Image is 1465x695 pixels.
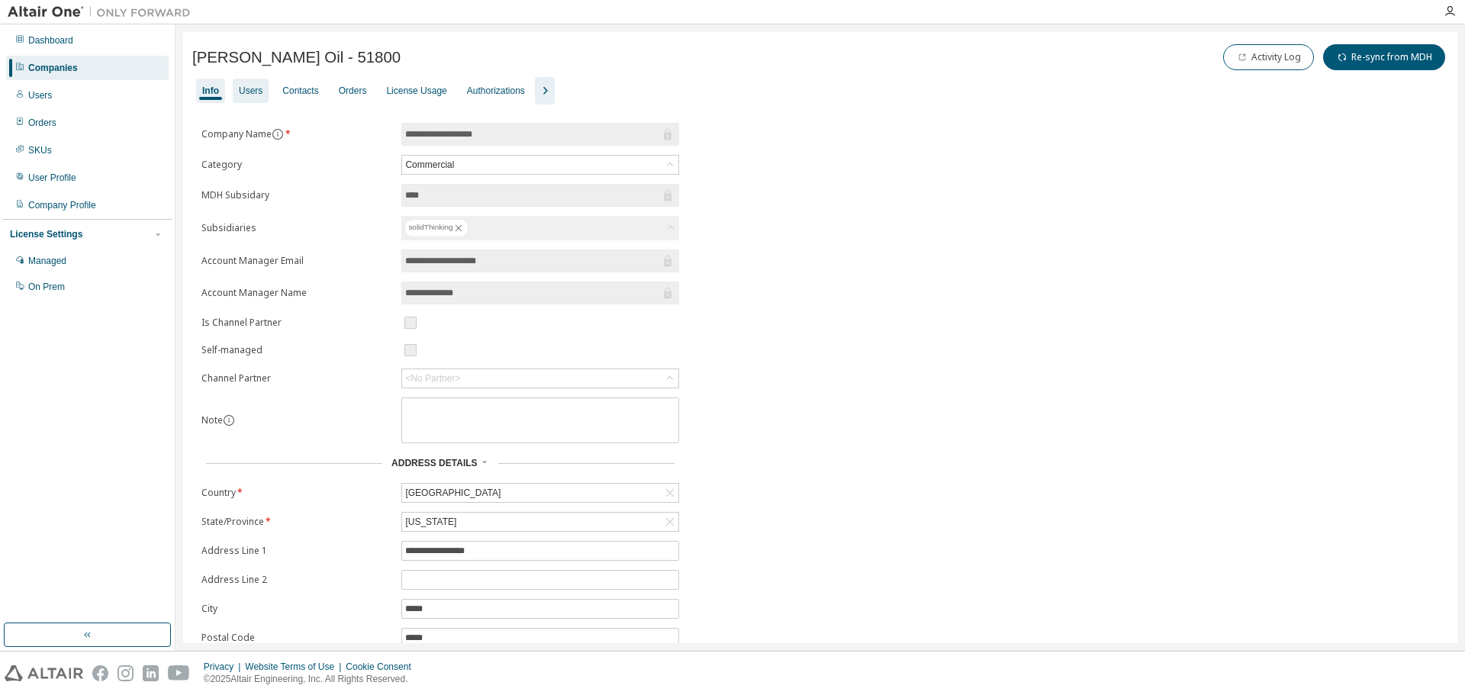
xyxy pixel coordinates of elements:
div: solidThinking [404,219,468,237]
div: On Prem [28,281,65,293]
label: Company Name [201,128,392,140]
div: Orders [339,85,367,97]
label: Account Manager Email [201,255,392,267]
div: License Settings [10,228,82,240]
div: Companies [28,62,78,74]
img: youtube.svg [168,665,190,681]
div: [GEOGRAPHIC_DATA] [403,484,503,501]
button: information [272,128,284,140]
div: Managed [28,255,66,267]
label: City [201,603,392,615]
label: Address Line 1 [201,545,392,557]
img: linkedin.svg [143,665,159,681]
span: Address Details [391,458,477,468]
div: SKUs [28,144,52,156]
label: Subsidiaries [201,222,392,234]
div: Company Profile [28,199,96,211]
label: Is Channel Partner [201,317,392,329]
div: User Profile [28,172,76,184]
label: Country [201,487,392,499]
div: Website Terms of Use [245,661,346,673]
img: Altair One [8,5,198,20]
div: [US_STATE] [403,513,459,530]
img: facebook.svg [92,665,108,681]
label: MDH Subsidary [201,189,392,201]
img: instagram.svg [118,665,134,681]
div: <No Partner> [402,369,678,388]
label: Self-managed [201,344,392,356]
div: License Usage [386,85,446,97]
label: Channel Partner [201,372,392,385]
div: Orders [28,117,56,129]
div: Users [239,85,262,97]
div: Commercial [403,156,456,173]
span: [PERSON_NAME] Oil - 51800 [192,49,401,66]
label: Address Line 2 [201,574,392,586]
label: Postal Code [201,632,392,644]
div: Dashboard [28,34,73,47]
div: Users [28,89,52,101]
label: Note [201,413,223,426]
button: Activity Log [1223,44,1314,70]
div: Commercial [402,156,678,174]
label: Account Manager Name [201,287,392,299]
button: information [223,414,235,426]
img: altair_logo.svg [5,665,83,681]
div: [US_STATE] [402,513,678,531]
p: © 2025 Altair Engineering, Inc. All Rights Reserved. [204,673,420,686]
div: Contacts [282,85,318,97]
button: Re-sync from MDH [1323,44,1445,70]
div: Info [202,85,219,97]
label: State/Province [201,516,392,528]
div: Privacy [204,661,245,673]
div: Cookie Consent [346,661,420,673]
div: [GEOGRAPHIC_DATA] [402,484,678,502]
div: <No Partner> [405,372,460,385]
label: Category [201,159,392,171]
div: Authorizations [467,85,525,97]
div: solidThinking [401,216,679,240]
